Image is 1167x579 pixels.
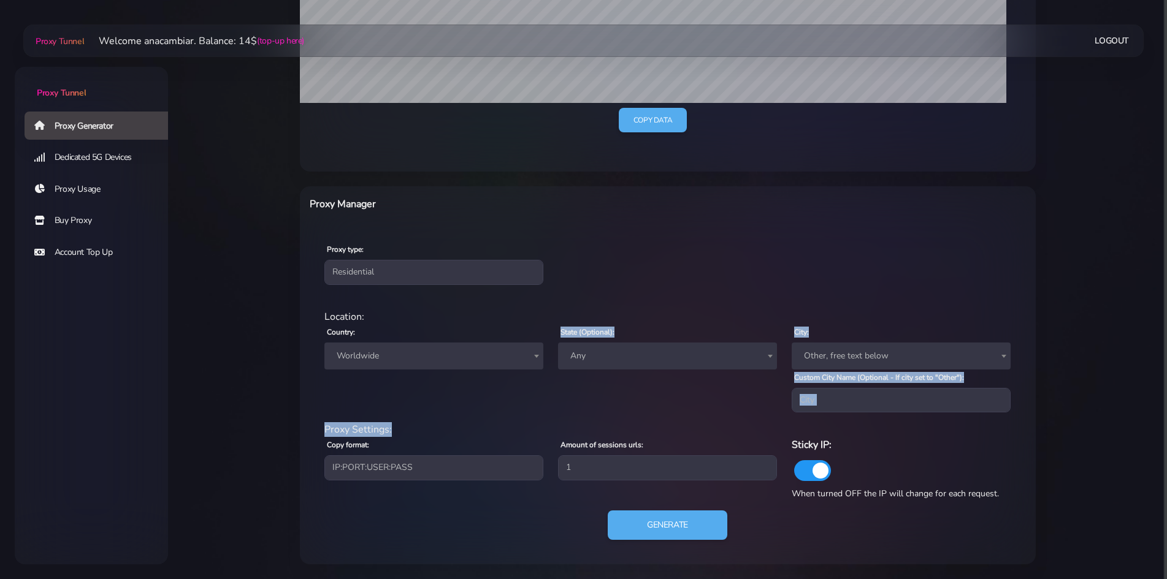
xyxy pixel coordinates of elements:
[310,196,721,212] h6: Proxy Manager
[324,342,543,369] span: Worldwide
[25,206,178,235] a: Buy Proxy
[37,87,86,99] span: Proxy Tunnel
[561,327,614,338] label: State (Optional):
[327,439,369,450] label: Copy format:
[986,379,1152,564] iframe: Webchat Widget
[36,36,84,47] span: Proxy Tunnel
[257,34,304,47] a: (top-up here)
[33,31,84,51] a: Proxy Tunnel
[799,347,1003,365] span: Other, free text below
[25,112,178,140] a: Proxy Generator
[25,238,178,267] a: Account Top Up
[15,67,168,99] a: Proxy Tunnel
[792,437,1011,453] h6: Sticky IP:
[317,309,1019,324] div: Location:
[84,34,304,48] li: Welcome anacambiar. Balance: 14$
[792,342,1011,369] span: Other, free text below
[558,342,777,369] span: Any
[561,439,643,450] label: Amount of sessions urls:
[565,347,770,365] span: Any
[794,327,809,338] label: City:
[332,347,536,365] span: Worldwide
[619,108,687,133] a: Copy data
[327,244,364,255] label: Proxy type:
[792,488,999,499] span: When turned OFF the IP will change for each request.
[25,143,178,172] a: Dedicated 5G Devices
[317,422,1019,437] div: Proxy Settings:
[327,327,355,338] label: Country:
[25,175,178,203] a: Proxy Usage
[1095,29,1129,52] a: Logout
[794,372,964,383] label: Custom City Name (Optional - If city set to "Other"):
[608,510,727,540] button: Generate
[792,388,1011,412] input: City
